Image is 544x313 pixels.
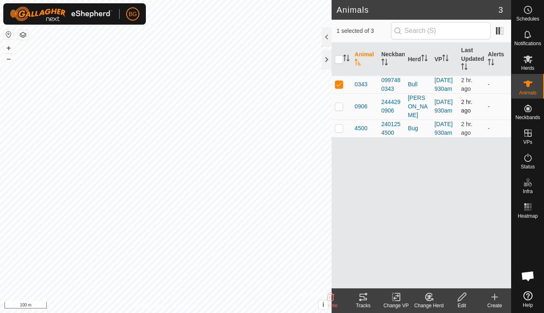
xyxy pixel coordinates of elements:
[461,64,468,71] p-sorticon: Activate to sort
[408,80,428,89] div: Bull
[523,189,532,194] span: Infra
[484,93,511,120] td: -
[484,120,511,137] td: -
[461,77,472,92] span: Aug 28, 2025, 6:07 AM
[351,43,378,76] th: Animal
[421,56,428,62] p-sorticon: Activate to sort
[337,27,391,35] span: 1 selected of 3
[488,60,494,67] p-sorticon: Activate to sort
[343,56,350,62] p-sorticon: Activate to sort
[521,164,535,169] span: Status
[484,76,511,93] td: -
[445,302,478,309] div: Edit
[323,301,324,308] span: i
[347,302,380,309] div: Tracks
[523,140,532,145] span: VPs
[408,94,428,120] div: [PERSON_NAME]
[435,99,453,114] a: [DATE] 930am
[355,80,367,89] span: 0343
[319,300,328,309] button: i
[498,4,503,16] span: 3
[435,77,453,92] a: [DATE] 930am
[435,121,453,136] a: [DATE] 930am
[10,7,113,21] img: Gallagher Logo
[519,90,537,95] span: Animals
[442,56,449,62] p-sorticon: Activate to sort
[391,22,491,39] input: Search (S)
[512,288,544,311] a: Help
[378,43,405,76] th: Neckband
[381,60,388,67] p-sorticon: Activate to sort
[431,43,458,76] th: VP
[408,124,428,133] div: Bug
[516,16,539,21] span: Schedules
[380,302,413,309] div: Change VP
[413,302,445,309] div: Change Herd
[521,66,534,71] span: Herds
[515,115,540,120] span: Neckbands
[4,30,14,39] button: Reset Map
[381,120,401,137] div: 2401254500
[129,10,137,18] span: BG
[518,214,538,219] span: Heatmap
[405,43,431,76] th: Herd
[514,41,541,46] span: Notifications
[478,302,511,309] div: Create
[381,76,401,93] div: 0997480343
[355,124,367,133] span: 4500
[4,54,14,64] button: –
[461,99,472,114] span: Aug 28, 2025, 6:07 AM
[355,60,361,67] p-sorticon: Activate to sort
[174,302,198,310] a: Contact Us
[4,43,14,53] button: +
[484,43,511,76] th: Alerts
[516,264,540,288] a: Open chat
[337,5,498,15] h2: Animals
[134,302,164,310] a: Privacy Policy
[458,43,484,76] th: Last Updated
[18,30,28,40] button: Map Layers
[355,102,367,111] span: 0906
[461,121,472,136] span: Aug 28, 2025, 6:07 AM
[523,303,533,308] span: Help
[381,98,401,115] div: 2444290906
